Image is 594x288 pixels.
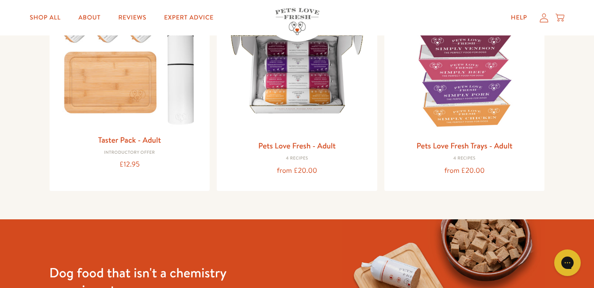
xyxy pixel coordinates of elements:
a: Pets Love Fresh Trays - Adult [417,140,513,151]
a: About [71,9,107,27]
div: 4 Recipes [224,156,370,161]
div: Introductory Offer [57,150,203,156]
a: Reviews [111,9,153,27]
a: Help [504,9,534,27]
img: Pets Love Fresh [275,8,319,35]
a: Expert Advice [157,9,221,27]
a: Shop All [23,9,68,27]
a: Taster Pack - Adult [98,134,161,145]
div: 4 Recipes [391,156,538,161]
iframe: Gorgias live chat messenger [550,246,585,279]
div: from £20.00 [224,165,370,177]
div: from £20.00 [391,165,538,177]
a: Pets Love Fresh - Adult [258,140,336,151]
div: £12.95 [57,159,203,171]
